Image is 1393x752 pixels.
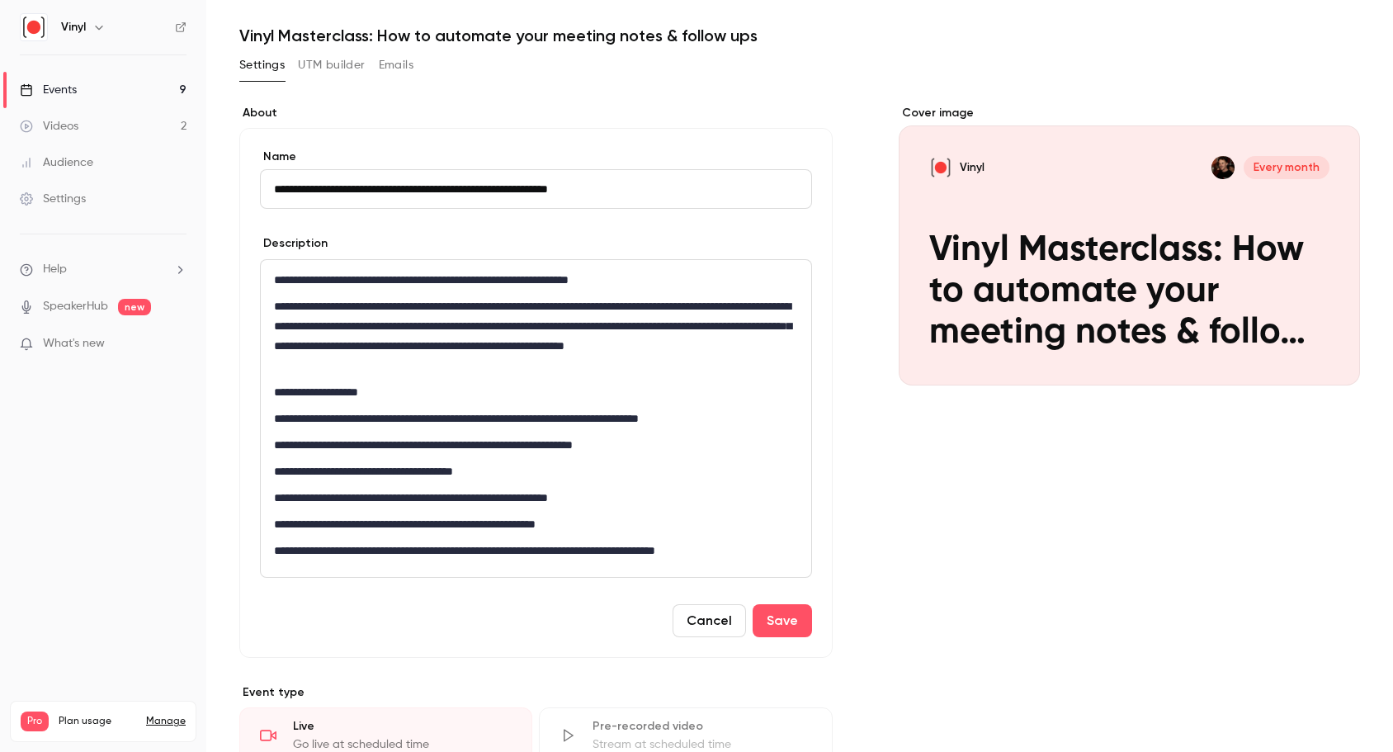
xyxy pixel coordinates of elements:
[239,105,833,121] label: About
[21,712,49,731] span: Pro
[753,604,812,637] button: Save
[43,298,108,315] a: SpeakerHub
[61,19,86,35] h6: Vinyl
[20,191,86,207] div: Settings
[899,105,1360,385] section: Cover image
[167,337,187,352] iframe: Noticeable Trigger
[239,52,285,78] button: Settings
[260,259,812,578] section: description
[260,235,328,252] label: Description
[239,26,1360,45] h1: Vinyl Masterclass: How to automate your meeting notes & follow ups
[118,299,151,315] span: new
[20,118,78,135] div: Videos
[43,261,67,278] span: Help
[593,718,811,735] div: Pre-recorded video
[673,604,746,637] button: Cancel
[239,684,833,701] p: Event type
[146,715,186,728] a: Manage
[43,335,105,352] span: What's new
[899,105,1360,121] label: Cover image
[21,14,47,40] img: Vinyl
[59,715,136,728] span: Plan usage
[20,154,93,171] div: Audience
[20,82,77,98] div: Events
[260,149,812,165] label: Name
[379,52,413,78] button: Emails
[20,261,187,278] li: help-dropdown-opener
[298,52,365,78] button: UTM builder
[261,260,811,577] div: editor
[293,718,512,735] div: Live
